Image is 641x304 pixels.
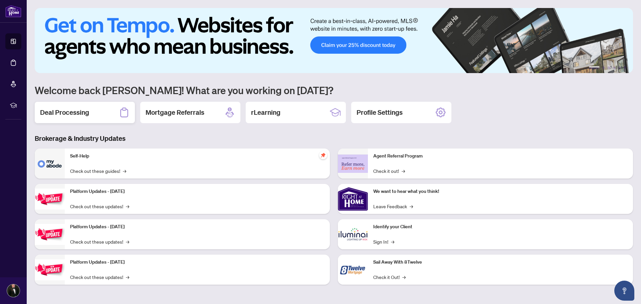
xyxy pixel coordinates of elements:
[338,255,368,285] img: Sail Away With 8Twelve
[373,223,628,231] p: Identify your Client
[126,273,129,281] span: →
[35,84,633,96] h1: Welcome back [PERSON_NAME]! What are you working on [DATE]?
[35,148,65,179] img: Self-Help
[357,108,403,117] h2: Profile Settings
[70,153,325,160] p: Self-Help
[70,203,129,210] a: Check out these updates!→
[338,184,368,214] img: We want to hear what you think!
[602,66,605,69] button: 2
[338,219,368,249] img: Identify your Client
[624,66,626,69] button: 6
[5,5,21,17] img: logo
[146,108,204,117] h2: Mortgage Referrals
[391,238,394,245] span: →
[70,238,129,245] a: Check out these updates!→
[40,108,89,117] h2: Deal Processing
[319,151,327,159] span: pushpin
[373,203,413,210] a: Leave Feedback→
[70,167,126,175] a: Check out these guides!→
[608,66,610,69] button: 3
[402,273,406,281] span: →
[402,167,405,175] span: →
[70,223,325,231] p: Platform Updates - [DATE]
[373,238,394,245] a: Sign In!→
[618,66,621,69] button: 5
[70,259,325,266] p: Platform Updates - [DATE]
[614,281,634,301] button: Open asap
[70,188,325,195] p: Platform Updates - [DATE]
[373,259,628,266] p: Sail Away With 8Twelve
[123,167,126,175] span: →
[35,134,633,143] h3: Brokerage & Industry Updates
[35,224,65,245] img: Platform Updates - July 8, 2025
[373,153,628,160] p: Agent Referral Program
[373,167,405,175] a: Check it out!→
[589,66,600,69] button: 1
[410,203,413,210] span: →
[338,155,368,173] img: Agent Referral Program
[126,238,129,245] span: →
[70,273,129,281] a: Check out these updates!→
[126,203,129,210] span: →
[251,108,280,117] h2: rLearning
[373,273,406,281] a: Check it Out!→
[35,189,65,210] img: Platform Updates - July 21, 2025
[373,188,628,195] p: We want to hear what you think!
[7,284,20,297] img: Profile Icon
[613,66,616,69] button: 4
[35,259,65,280] img: Platform Updates - June 23, 2025
[35,8,633,73] img: Slide 0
